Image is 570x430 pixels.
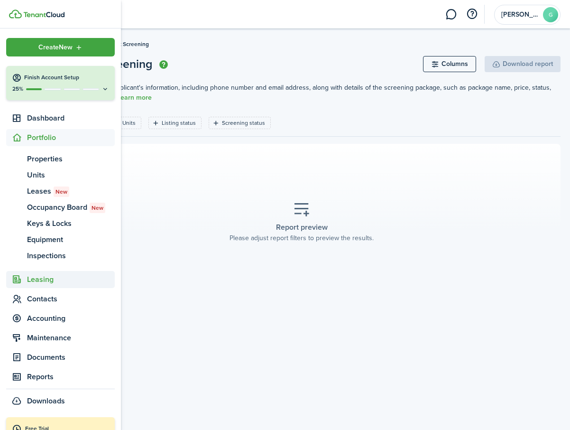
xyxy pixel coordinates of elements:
[148,117,202,129] filter-tag: Open filter
[38,44,73,51] span: Create New
[27,218,115,229] span: Keys & Locks
[27,169,115,181] span: Units
[222,119,265,127] filter-tag-label: Screening status
[27,332,115,344] span: Maintenance
[27,293,115,305] span: Contacts
[6,151,115,167] a: Properties
[501,11,539,18] span: Gary
[6,199,115,215] a: Occupancy BoardNew
[55,187,67,196] span: New
[6,232,115,248] a: Equipment
[27,132,115,143] span: Portfolio
[27,274,115,285] span: Leasing
[6,215,115,232] a: Keys & Locks
[43,83,561,103] p: The report displays the applicant's information, including phone number and email address, along ...
[27,352,115,363] span: Documents
[162,119,196,127] filter-tag-label: Listing status
[104,40,149,48] span: Tenant Screening
[27,371,115,383] span: Reports
[276,222,328,233] placeholder-title: Report preview
[27,395,65,407] span: Downloads
[24,74,109,82] h4: Finish Account Setup
[27,202,115,213] span: Occupancy Board
[6,38,115,56] button: Open menu
[27,186,115,197] span: Leases
[6,66,115,100] button: Finish Account Setup25%
[117,94,152,102] a: Learn more
[543,7,558,22] avatar-text: G
[6,368,115,385] a: Reports
[6,183,115,199] a: LeasesNew
[423,56,476,72] button: Columns
[9,9,22,19] img: TenantCloud
[6,167,115,183] a: Units
[27,153,115,165] span: Properties
[442,2,460,27] a: Messaging
[12,85,24,93] p: 25%
[27,313,115,324] span: Accounting
[464,6,480,22] button: Open resource center
[92,204,103,212] span: New
[209,117,271,129] filter-tag: Open filter
[6,248,115,264] a: Inspections
[27,234,115,245] span: Equipment
[27,112,115,124] span: Dashboard
[23,12,64,18] img: TenantCloud
[27,250,115,262] span: Inspections
[230,233,374,243] placeholder-description: Please adjust report filters to preview the results.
